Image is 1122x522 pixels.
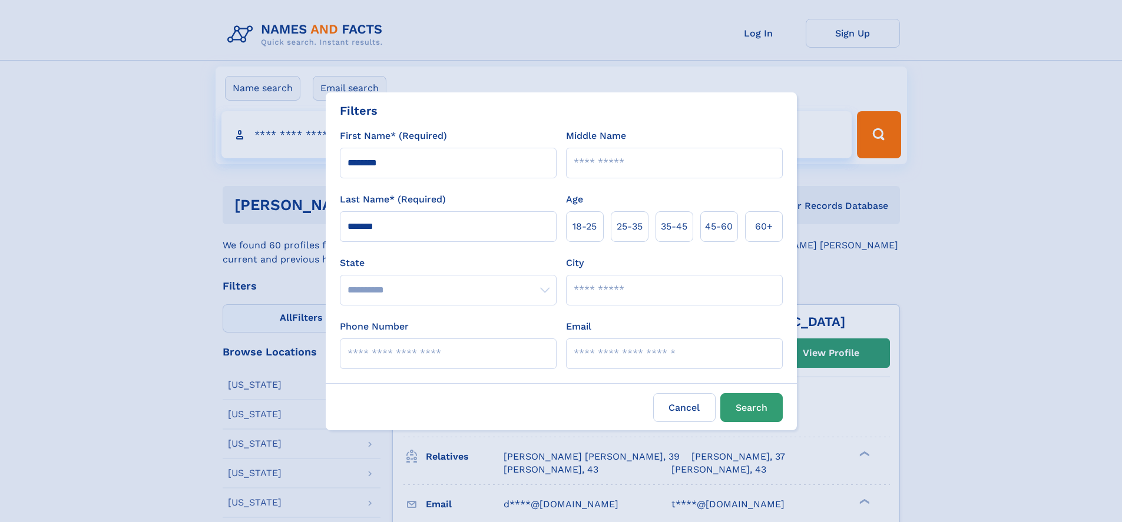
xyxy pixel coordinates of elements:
label: Phone Number [340,320,409,334]
label: Last Name* (Required) [340,192,446,207]
span: 60+ [755,220,773,234]
span: 25‑35 [617,220,643,234]
span: 45‑60 [705,220,733,234]
label: First Name* (Required) [340,129,447,143]
label: Email [566,320,591,334]
label: City [566,256,584,270]
span: 18‑25 [572,220,597,234]
div: Filters [340,102,378,119]
label: State [340,256,557,270]
span: 35‑45 [661,220,687,234]
label: Cancel [653,393,716,422]
button: Search [720,393,783,422]
label: Middle Name [566,129,626,143]
label: Age [566,192,583,207]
